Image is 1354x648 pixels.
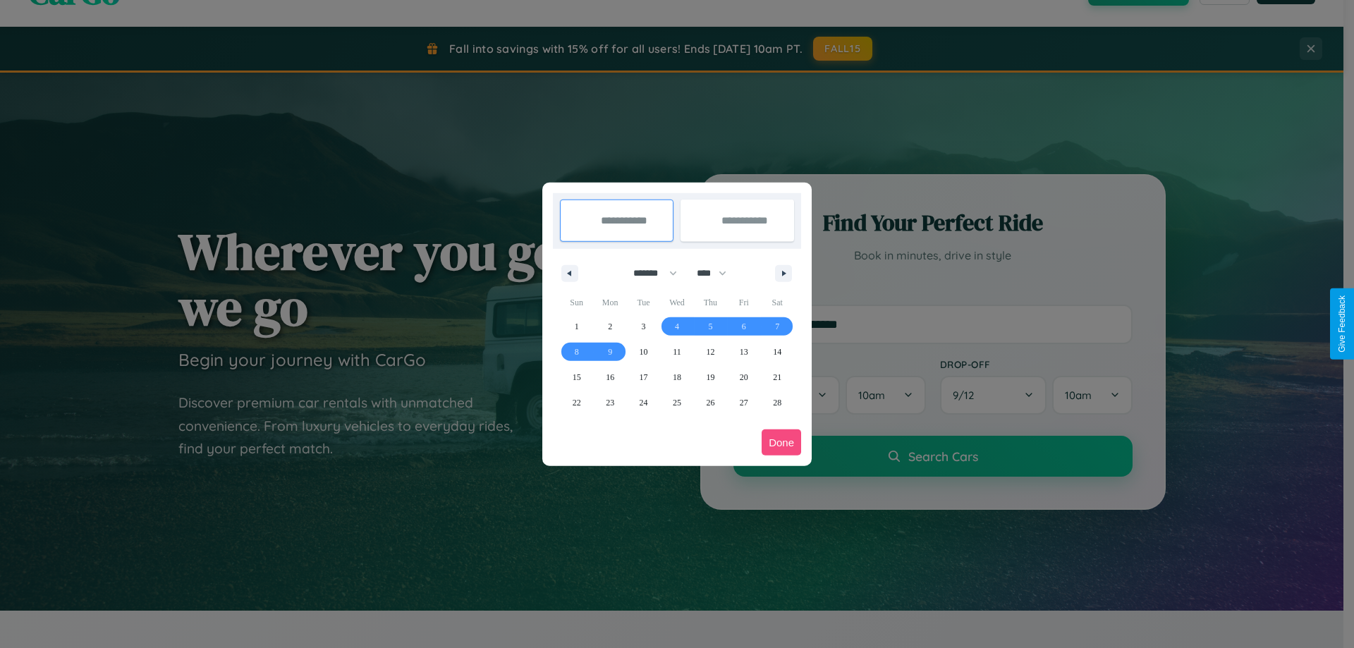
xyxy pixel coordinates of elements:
span: Mon [593,291,626,314]
button: 1 [560,314,593,339]
button: 3 [627,314,660,339]
button: 12 [694,339,727,365]
span: 4 [675,314,679,339]
span: 9 [608,339,612,365]
span: Fri [727,291,760,314]
span: 20 [740,365,748,390]
span: 10 [640,339,648,365]
span: 1 [575,314,579,339]
button: 22 [560,390,593,415]
button: 20 [727,365,760,390]
button: 4 [660,314,693,339]
button: 11 [660,339,693,365]
span: 15 [573,365,581,390]
button: 25 [660,390,693,415]
button: 23 [593,390,626,415]
button: 21 [761,365,794,390]
button: 9 [593,339,626,365]
button: 24 [627,390,660,415]
span: 19 [706,365,714,390]
span: Sun [560,291,593,314]
span: 6 [742,314,746,339]
span: 21 [773,365,781,390]
span: 23 [606,390,614,415]
button: 16 [593,365,626,390]
span: 13 [740,339,748,365]
button: 14 [761,339,794,365]
button: Done [762,429,801,456]
button: 7 [761,314,794,339]
span: 3 [642,314,646,339]
button: 6 [727,314,760,339]
span: 28 [773,390,781,415]
span: 24 [640,390,648,415]
button: 26 [694,390,727,415]
span: 5 [708,314,712,339]
span: 11 [673,339,681,365]
button: 18 [660,365,693,390]
button: 27 [727,390,760,415]
span: Tue [627,291,660,314]
span: 2 [608,314,612,339]
span: 14 [773,339,781,365]
span: 7 [775,314,779,339]
button: 10 [627,339,660,365]
button: 28 [761,390,794,415]
button: 15 [560,365,593,390]
span: 25 [673,390,681,415]
span: 26 [706,390,714,415]
span: Thu [694,291,727,314]
span: 8 [575,339,579,365]
span: Wed [660,291,693,314]
span: 12 [706,339,714,365]
span: 18 [673,365,681,390]
button: 13 [727,339,760,365]
span: 16 [606,365,614,390]
span: 22 [573,390,581,415]
button: 17 [627,365,660,390]
button: 8 [560,339,593,365]
div: Give Feedback [1337,295,1347,353]
button: 19 [694,365,727,390]
button: 5 [694,314,727,339]
span: Sat [761,291,794,314]
span: 17 [640,365,648,390]
span: 27 [740,390,748,415]
button: 2 [593,314,626,339]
